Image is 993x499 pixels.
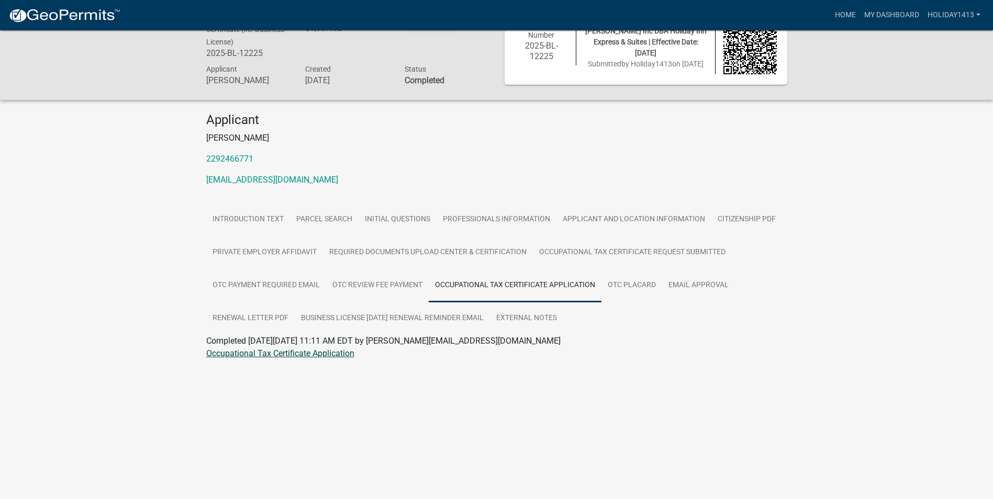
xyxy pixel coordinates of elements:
[601,269,662,302] a: OTC Placard
[295,302,490,335] a: Business License [DATE] Renewal Reminder Email
[621,60,672,68] span: by Holiday1413
[556,203,711,236] a: Applicant and Location Information
[359,203,437,236] a: Initial Questions
[206,269,326,302] a: OTC Payment Required Email
[206,65,237,73] span: Applicant
[305,75,389,85] h6: [DATE]
[305,65,331,73] span: Created
[429,269,601,302] a: Occupational Tax Certificate Application
[585,27,707,57] span: [PERSON_NAME] Inc DBA Holiday Inn Express & Suites | Effective Date: [DATE]
[206,175,338,185] a: [EMAIL_ADDRESS][DOMAIN_NAME]
[723,21,777,74] img: QR code
[323,236,533,269] a: Required Documents Upload Center & Certification
[206,112,787,128] h4: Applicant
[206,302,295,335] a: Renewal Letter PDF
[326,269,429,302] a: OTC Review Fee Payment
[588,60,704,68] span: Submitted on [DATE]
[831,5,860,25] a: Home
[528,31,554,39] span: Number
[662,269,735,302] a: Email Approval
[206,348,354,358] a: Occupational Tax Certificate Application
[533,236,732,269] a: Occupational Tax Certificate Request Submitted
[206,132,787,144] p: [PERSON_NAME]
[923,5,985,25] a: Holiday1413
[206,75,290,85] h6: [PERSON_NAME]
[405,65,426,73] span: Status
[290,203,359,236] a: Parcel search
[437,203,556,236] a: Professionals Information
[490,302,563,335] a: External Notes
[711,203,782,236] a: Citizenship PDF
[405,75,444,85] strong: Completed
[515,41,568,61] h6: 2025-BL-12225
[206,203,290,236] a: Introduction Text
[206,336,561,346] span: Completed [DATE][DATE] 11:11 AM EDT by [PERSON_NAME][EMAIL_ADDRESS][DOMAIN_NAME]
[206,236,323,269] a: Private Employer Affidavit
[206,48,290,58] h6: 2025-BL-12225
[860,5,923,25] a: My Dashboard
[206,154,253,164] a: 2292466771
